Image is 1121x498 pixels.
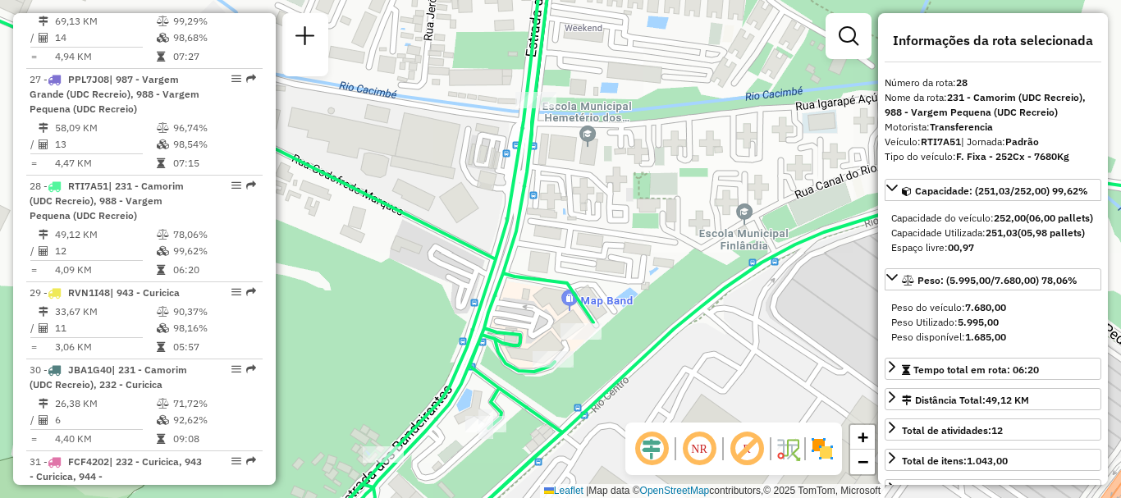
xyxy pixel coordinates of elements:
span: PPL7J08 [68,73,109,85]
span: | 231 - Camorim (UDC Recreio), 232 - Curicica [30,363,187,391]
span: RTI7A51 [68,180,108,192]
span: | 232 - Curicica, 943 - Curicica, 944 - [GEOGRAPHIC_DATA] [30,455,202,497]
span: Total de atividades: [902,424,1003,436]
td: 98,54% [172,136,255,153]
i: Distância Total [39,16,48,26]
a: Exibir filtros [832,20,865,53]
span: Capacidade: (251,03/252,00) 99,62% [915,185,1088,197]
img: Fluxo de ruas [775,436,801,462]
em: Rota exportada [246,287,256,297]
td: 69,13 KM [54,13,156,30]
i: Total de Atividades [39,415,48,425]
td: 12 [54,243,156,259]
i: Total de Atividades [39,33,48,43]
strong: F. Fixa - 252Cx - 7680Kg [956,150,1069,162]
a: Total de atividades:12 [885,418,1101,441]
strong: RTI7A51 [921,135,961,148]
strong: 1.685,00 [965,331,1006,343]
i: Total de Atividades [39,246,48,256]
em: Rota exportada [246,364,256,374]
i: % de utilização do peso [157,230,169,240]
strong: 231 - Camorim (UDC Recreio), 988 - Vargem Pequena (UDC Recreio) [885,91,1086,118]
td: 49,12 KM [54,226,156,243]
td: = [30,48,38,65]
td: = [30,339,38,355]
span: Peso do veículo: [891,301,1006,313]
h4: Informações da rota selecionada [885,33,1101,48]
a: Total de itens:1.043,00 [885,449,1101,471]
td: 26,38 KM [54,395,156,412]
span: Peso: (5.995,00/7.680,00) 78,06% [917,274,1078,286]
em: Opções [231,74,241,84]
strong: 28 [956,76,968,89]
strong: (06,00 pallets) [1026,212,1093,224]
div: Capacidade do veículo: [891,211,1095,226]
td: 14 [54,30,156,46]
i: Distância Total [39,307,48,317]
div: Capacidade Utilizada: [891,226,1095,240]
td: 3,06 KM [54,339,156,355]
span: Exibir rótulo [727,429,766,468]
td: 92,62% [172,412,255,428]
em: Rota exportada [246,180,256,190]
td: 4,09 KM [54,262,156,278]
span: | Jornada: [961,135,1039,148]
i: Tempo total em rota [157,52,165,62]
span: Ocultar NR [679,429,719,468]
span: | 987 - Vargem Grande (UDC Recreio), 988 - Vargem Pequena (UDC Recreio) [30,73,199,115]
span: − [858,451,868,472]
i: Total de Atividades [39,323,48,333]
em: Opções [231,364,241,374]
span: Ocultar deslocamento [632,429,671,468]
a: Tempo total em rota: 06:20 [885,358,1101,380]
td: 58,09 KM [54,120,156,136]
span: FCF4202 [68,455,109,468]
i: % de utilização da cubagem [157,33,169,43]
span: JBA1G40 [68,363,112,376]
i: Total de Atividades [39,139,48,149]
span: 30 - [30,363,187,391]
span: + [858,427,868,447]
div: Motorista: [885,120,1101,135]
div: Peso disponível: [891,330,1095,345]
a: Peso: (5.995,00/7.680,00) 78,06% [885,268,1101,290]
i: % de utilização da cubagem [157,323,169,333]
i: % de utilização do peso [157,123,169,133]
td: 09:08 [172,431,255,447]
span: 27 - [30,73,199,115]
strong: 251,03 [986,226,1018,239]
span: RVN1I48 [68,286,110,299]
a: Leaflet [544,485,583,496]
strong: Padrão [1005,135,1039,148]
td: 99,29% [172,13,255,30]
strong: 7.680,00 [965,301,1006,313]
span: | 231 - Camorim (UDC Recreio), 988 - Vargem Pequena (UDC Recreio) [30,180,184,222]
td: 06:20 [172,262,255,278]
td: / [30,320,38,336]
em: Opções [231,287,241,297]
i: % de utilização do peso [157,16,169,26]
div: Veículo: [885,135,1101,149]
div: Total de itens: [902,454,1008,468]
strong: 00,97 [948,241,974,254]
a: Capacidade: (251,03/252,00) 99,62% [885,179,1101,201]
td: 90,37% [172,304,255,320]
i: Distância Total [39,230,48,240]
td: 99,62% [172,243,255,259]
div: Número da rota: [885,75,1101,90]
td: / [30,136,38,153]
strong: 1.043,00 [967,455,1008,467]
img: Exibir/Ocultar setores [809,436,835,462]
i: % de utilização da cubagem [157,139,169,149]
i: Tempo total em rota [157,158,165,168]
a: Nova sessão e pesquisa [289,20,322,57]
i: Distância Total [39,399,48,409]
td: 78,06% [172,226,255,243]
div: Distância Total: [902,393,1029,408]
i: Tempo total em rota [157,265,165,275]
i: Tempo total em rota [157,342,165,352]
i: % de utilização da cubagem [157,415,169,425]
td: 33,67 KM [54,304,156,320]
span: 49,12 KM [986,394,1029,406]
td: 07:27 [172,48,255,65]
